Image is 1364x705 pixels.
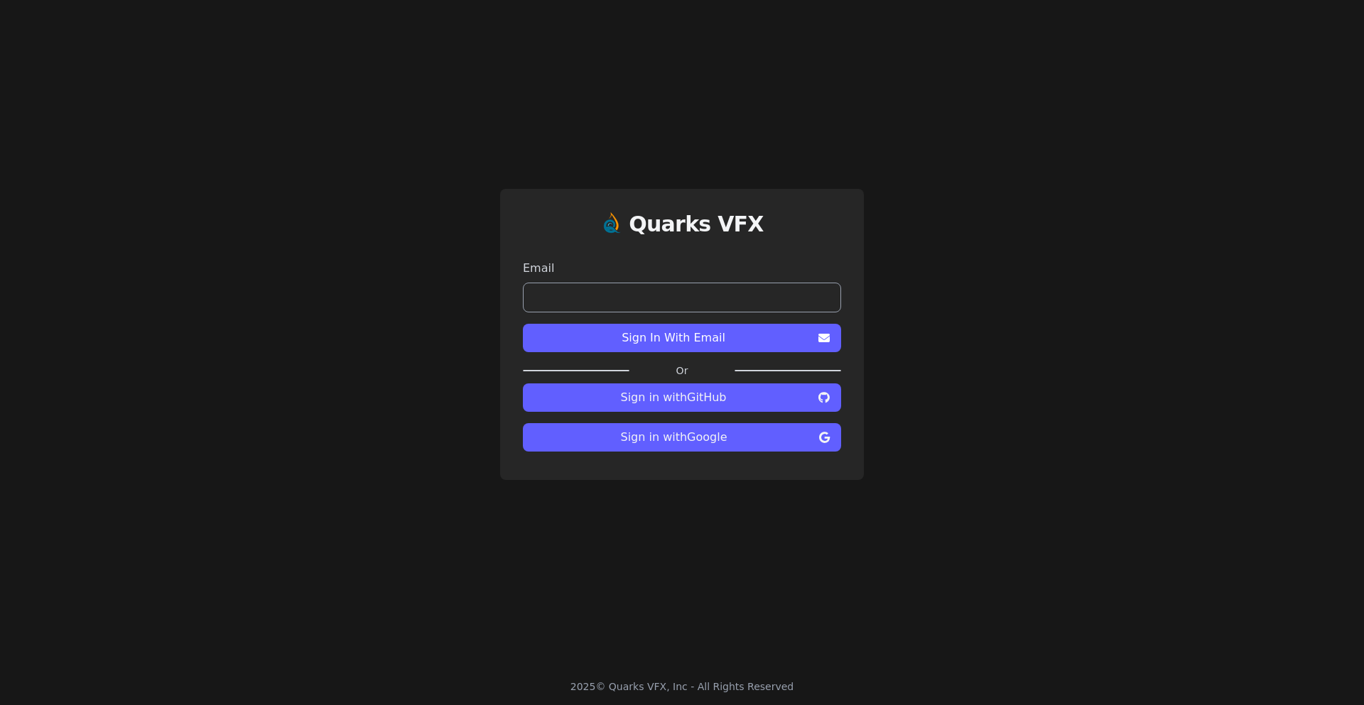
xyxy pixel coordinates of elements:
[523,260,841,277] label: Email
[570,679,794,694] div: 2025 © Quarks VFX, Inc - All Rights Reserved
[629,364,735,378] label: Or
[534,429,813,446] span: Sign in with Google
[629,212,764,237] h1: Quarks VFX
[534,389,813,406] span: Sign in with GitHub
[534,329,813,346] span: Sign In With Email
[523,324,841,352] button: Sign In With Email
[523,423,841,452] button: Sign in withGoogle
[629,212,764,248] a: Quarks VFX
[523,383,841,412] button: Sign in withGitHub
